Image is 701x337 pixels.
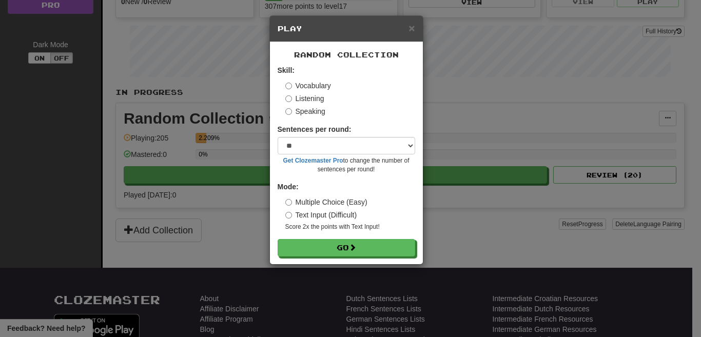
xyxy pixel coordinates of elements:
[408,23,415,33] button: Close
[285,108,292,115] input: Speaking
[285,223,415,231] small: Score 2x the points with Text Input !
[285,95,292,102] input: Listening
[278,66,295,74] strong: Skill:
[278,183,299,191] strong: Mode:
[283,157,343,164] a: Get Clozemaster Pro
[408,22,415,34] span: ×
[285,83,292,89] input: Vocabulary
[285,81,331,91] label: Vocabulary
[285,93,324,104] label: Listening
[285,199,292,206] input: Multiple Choice (Easy)
[278,156,415,174] small: to change the number of sentences per round!
[278,124,352,134] label: Sentences per round:
[285,212,292,219] input: Text Input (Difficult)
[294,50,399,59] span: Random Collection
[278,24,415,34] h5: Play
[278,239,415,256] button: Go
[285,210,357,220] label: Text Input (Difficult)
[285,197,367,207] label: Multiple Choice (Easy)
[285,106,325,116] label: Speaking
